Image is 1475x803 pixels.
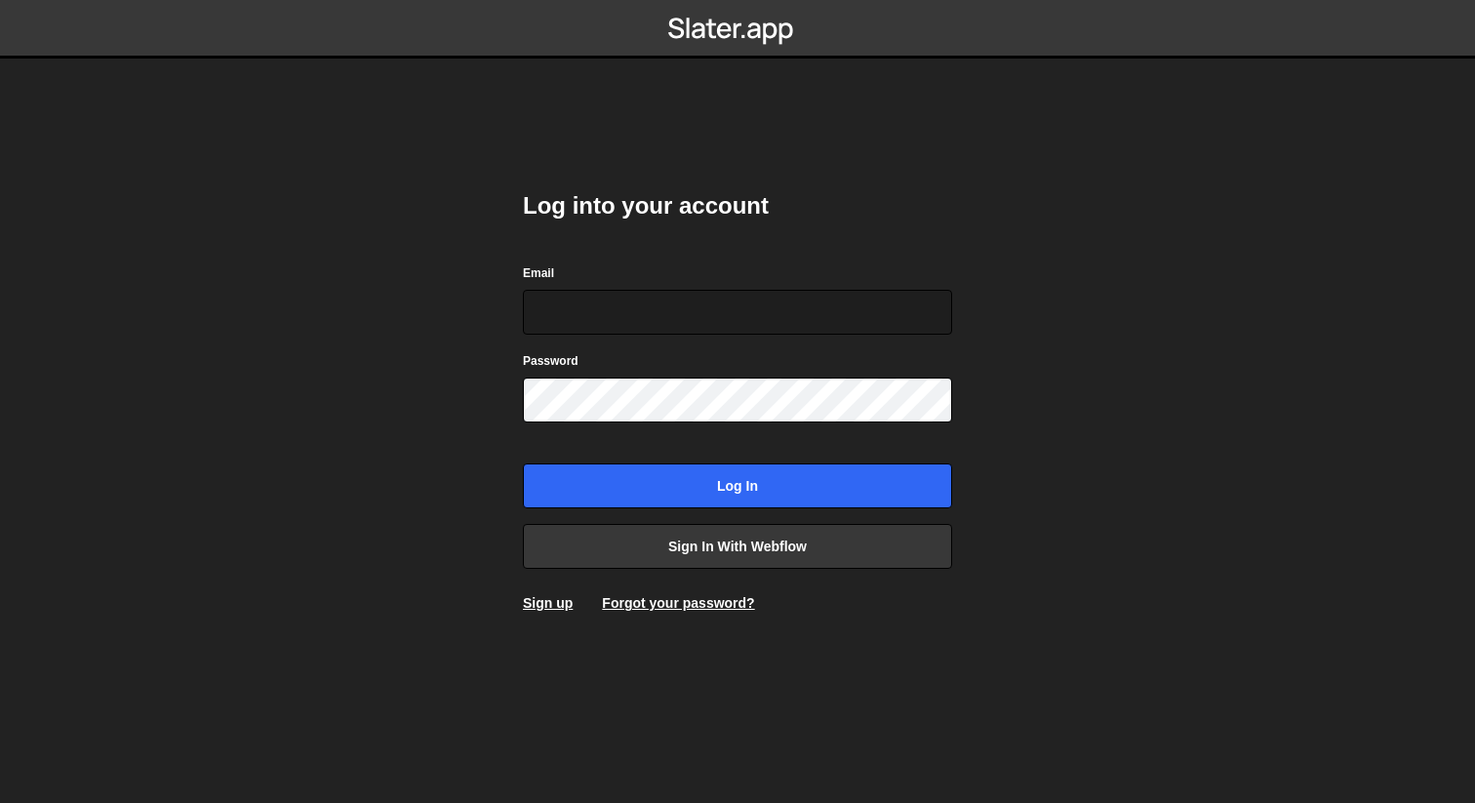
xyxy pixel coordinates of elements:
label: Password [523,351,578,371]
h2: Log into your account [523,190,952,221]
input: Log in [523,463,952,508]
a: Sign in with Webflow [523,524,952,569]
a: Forgot your password? [602,595,754,611]
a: Sign up [523,595,573,611]
label: Email [523,263,554,283]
